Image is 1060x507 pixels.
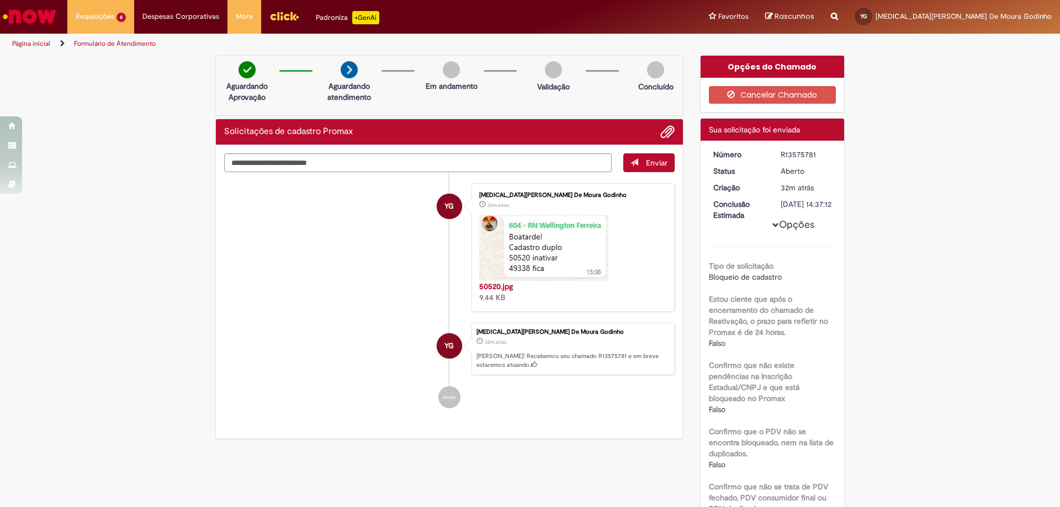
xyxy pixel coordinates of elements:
a: Rascunhos [765,12,814,22]
button: Adicionar anexos [660,125,675,139]
div: Yasmin Karolina Silva De Moura Godinho [437,333,462,359]
span: 32m atrás [487,202,509,209]
a: Formulário de Atendimento [74,39,156,48]
div: Padroniza [316,11,379,24]
dt: Status [705,166,773,177]
span: Bloqueio de cadastro [709,272,782,282]
time: 29/09/2025 10:37:02 [487,202,509,209]
img: img-circle-grey.png [443,61,460,78]
span: Enviar [646,158,667,168]
p: Aguardando Aprovação [220,81,274,103]
p: [PERSON_NAME]! Recebemos seu chamado R13575781 e em breve estaremos atuando. [476,352,669,369]
dt: Conclusão Estimada [705,199,773,221]
span: Falso [709,338,725,348]
button: Cancelar Chamado [709,86,836,104]
div: [MEDICAL_DATA][PERSON_NAME] De Moura Godinho [479,192,663,199]
img: check-circle-green.png [239,61,256,78]
li: Yasmin Karolina Silva De Moura Godinho [224,323,675,376]
a: 50520.jpg [479,281,513,291]
a: Página inicial [12,39,50,48]
span: Favoritos [718,11,749,22]
img: img-circle-grey.png [647,61,664,78]
span: Rascunhos [775,11,814,22]
p: Em andamento [426,81,478,92]
time: 29/09/2025 10:37:05 [485,339,506,345]
span: YG [444,333,454,359]
div: R13575781 [781,149,832,160]
dt: Número [705,149,773,160]
ul: Histórico de tíquete [224,172,675,420]
span: Requisições [76,11,114,22]
img: img-circle-grey.png [545,61,562,78]
p: +GenAi [352,11,379,24]
img: ServiceNow [1,6,58,28]
p: Validação [537,81,570,92]
ul: Trilhas de página [8,34,698,54]
span: Despesas Corporativas [142,11,219,22]
dt: Criação [705,182,773,193]
div: 29/09/2025 10:37:05 [781,182,832,193]
span: 32m atrás [485,339,506,345]
textarea: Digite sua mensagem aqui... [224,153,612,172]
b: Confirmo que não existe pendências na Inscrição Estadual/CNPJ e que está bloqueado no Promax [709,360,799,403]
span: YG [444,193,454,220]
div: [MEDICAL_DATA][PERSON_NAME] De Moura Godinho [476,329,669,335]
img: arrow-next.png [341,61,358,78]
div: 9.44 KB [479,281,663,303]
img: click_logo_yellow_360x200.png [269,8,299,24]
span: [MEDICAL_DATA][PERSON_NAME] De Moura Godinho [876,12,1052,21]
b: Confirmo que o PDV não se encontra bloqueado, nem na lista de duplicados. [709,426,834,458]
button: Enviar [623,153,675,172]
h2: Solicitações de cadastro Promax Histórico de tíquete [224,127,353,137]
div: Opções do Chamado [701,56,845,78]
b: Tipo de solicitação [709,261,773,271]
p: Concluído [638,81,674,92]
span: 6 [116,13,126,22]
p: Aguardando atendimento [322,81,376,103]
span: Falso [709,460,725,469]
b: Estou ciente que após o encerramento do chamado de Reativação, o prazo para refletir no Promax é ... [709,294,828,337]
span: Falso [709,404,725,414]
span: YG [860,13,867,20]
span: Sua solicitação foi enviada [709,125,800,135]
div: Yasmin Karolina Silva De Moura Godinho [437,194,462,219]
span: More [236,11,253,22]
div: [DATE] 14:37:12 [781,199,832,210]
time: 29/09/2025 10:37:05 [781,183,814,193]
span: 32m atrás [781,183,814,193]
div: Aberto [781,166,832,177]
